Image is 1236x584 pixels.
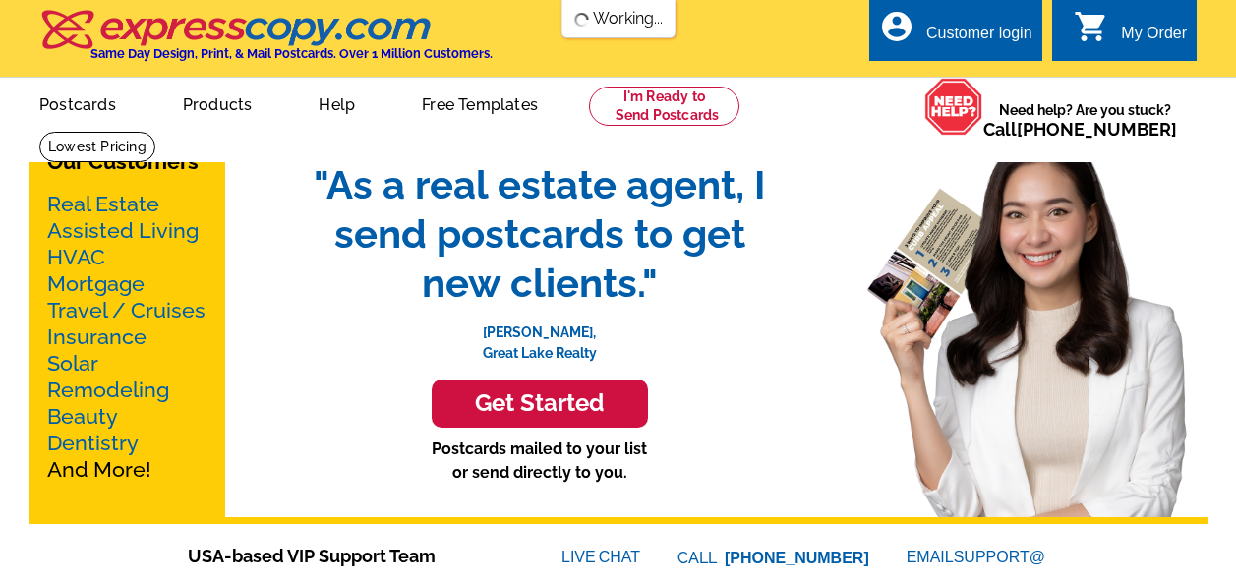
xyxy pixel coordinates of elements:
a: Assisted Living [47,218,199,243]
a: Help [287,80,386,126]
div: Customer login [926,25,1032,52]
span: Need help? Are you stuck? [983,100,1187,140]
a: Products [151,80,284,126]
p: And More! [47,191,206,483]
a: Real Estate [47,192,159,216]
img: help [924,78,983,136]
i: shopping_cart [1074,9,1109,44]
a: Same Day Design, Print, & Mail Postcards. Over 1 Million Customers. [39,24,493,61]
a: LIVECHAT [561,549,640,565]
a: [PHONE_NUMBER] [725,550,869,566]
h4: Same Day Design, Print, & Mail Postcards. Over 1 Million Customers. [90,46,493,61]
font: SUPPORT@ [954,546,1048,569]
font: LIVE [561,546,599,569]
p: [PERSON_NAME], Great Lake Realty [294,308,786,364]
a: Remodeling [47,378,169,402]
span: USA-based VIP Support Team [188,543,502,569]
a: Dentistry [47,431,139,455]
div: My Order [1121,25,1187,52]
a: [PHONE_NUMBER] [1017,119,1177,140]
a: Solar [47,351,98,376]
font: CALL [677,547,720,570]
a: Travel / Cruises [47,298,206,322]
span: Call [983,119,1177,140]
a: EMAILSUPPORT@ [907,549,1048,565]
img: loading... [573,12,589,28]
a: Get Started [294,380,786,428]
a: account_circle Customer login [879,22,1032,46]
a: Postcards [8,80,147,126]
a: Free Templates [390,80,569,126]
a: shopping_cart My Order [1074,22,1187,46]
i: account_circle [879,9,914,44]
a: Beauty [47,404,118,429]
a: HVAC [47,245,105,269]
h3: Get Started [456,389,623,418]
a: Insurance [47,324,147,349]
a: Mortgage [47,271,145,296]
span: "As a real estate agent, I send postcards to get new clients." [294,160,786,308]
p: Postcards mailed to your list or send directly to you. [294,438,786,485]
